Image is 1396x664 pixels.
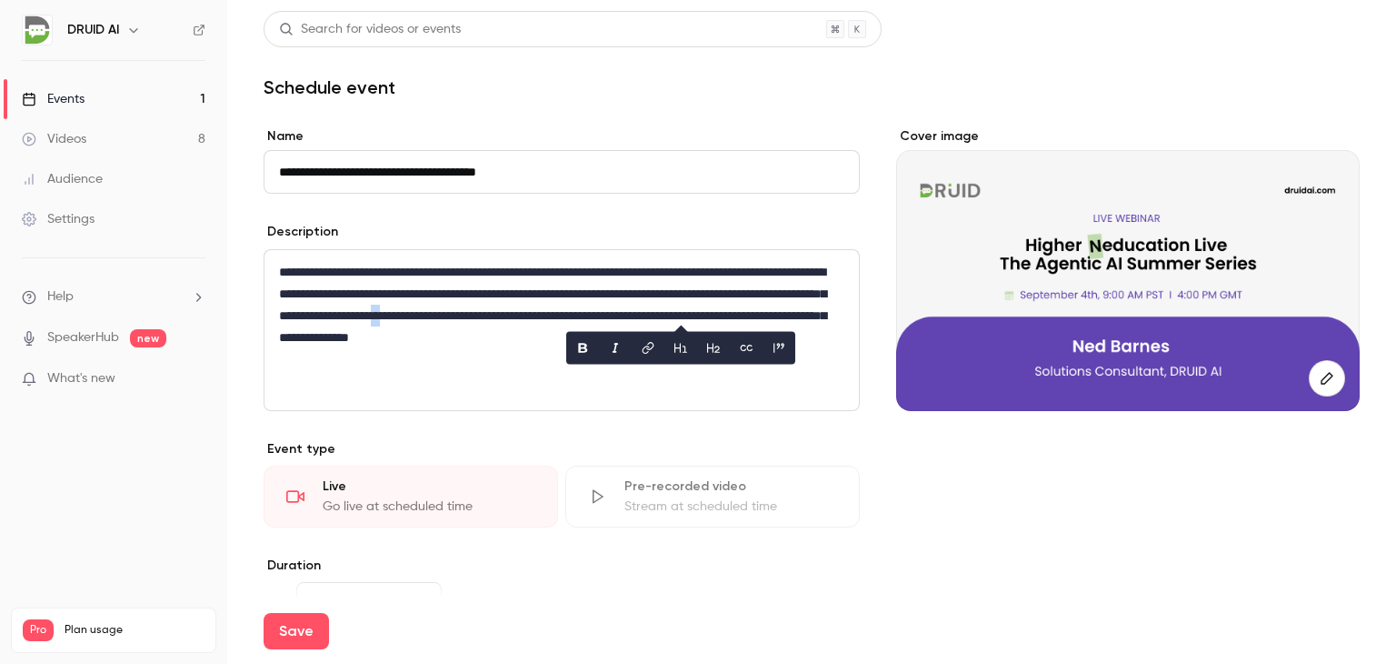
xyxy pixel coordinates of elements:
[764,334,793,363] button: blockquote
[323,478,535,496] div: Live
[22,210,95,228] div: Settings
[264,613,329,649] button: Save
[264,557,860,575] label: Duration
[22,90,85,108] div: Events
[896,127,1360,146] label: Cover image
[47,328,119,347] a: SpeakerHub
[22,170,103,188] div: Audience
[23,619,54,641] span: Pro
[47,287,74,307] span: Help
[65,623,204,638] span: Plan usage
[633,334,663,363] button: link
[130,329,166,347] span: new
[264,466,558,528] div: LiveGo live at scheduled time
[601,334,630,363] button: italic
[624,498,837,516] div: Stream at scheduled time
[264,250,859,410] div: editor
[264,440,860,458] p: Event type
[565,466,860,528] div: Pre-recorded videoStream at scheduled time
[47,369,115,388] span: What's new
[67,21,119,39] h6: DRUID AI
[22,130,86,148] div: Videos
[22,287,205,307] li: help-dropdown-opener
[264,127,860,146] label: Name
[624,478,837,496] div: Pre-recorded video
[23,15,52,45] img: DRUID AI
[264,223,338,241] label: Description
[264,76,1360,98] h1: Schedule event
[323,498,535,516] div: Go live at scheduled time
[279,20,461,39] div: Search for videos or events
[568,334,597,363] button: bold
[184,371,205,387] iframe: Noticeable Trigger
[264,249,860,411] section: description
